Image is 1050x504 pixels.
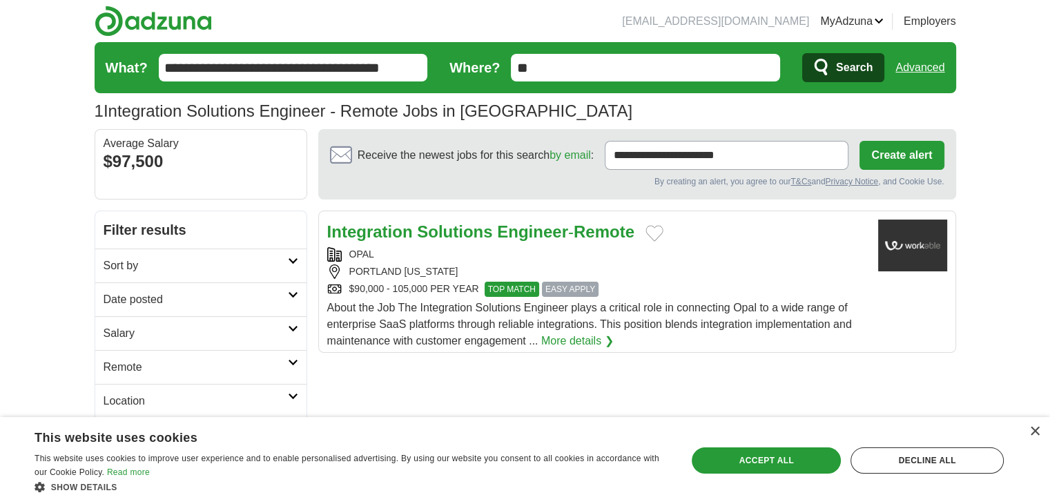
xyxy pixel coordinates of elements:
span: Search [836,54,873,81]
span: About the Job The Integration Solutions Engineer plays a critical role in connecting Opal to a wi... [327,302,852,347]
a: by email [550,149,591,161]
strong: Integration [327,222,413,241]
strong: Engineer [497,222,568,241]
button: Create alert [859,141,944,170]
div: This website uses cookies [35,425,633,446]
h2: Sort by [104,258,288,274]
a: More details ❯ [541,333,614,349]
span: This website uses cookies to improve user experience and to enable personalised advertising. By u... [35,454,659,477]
span: 1 [95,99,104,124]
h2: Date posted [104,291,288,308]
div: OPAL [327,247,867,262]
a: MyAdzuna [820,13,884,30]
span: TOP MATCH [485,282,539,297]
h2: Filter results [95,211,307,249]
div: PORTLAND [US_STATE] [327,264,867,279]
button: Add to favorite jobs [645,225,663,242]
label: What? [106,57,148,78]
div: $90,000 - 105,000 PER YEAR [327,282,867,297]
div: $97,500 [104,149,298,174]
h1: Integration Solutions Engineer - Remote Jobs in [GEOGRAPHIC_DATA] [95,101,632,120]
a: Location [95,384,307,418]
div: Accept all [692,447,841,474]
a: Date posted [95,282,307,316]
div: Show details [35,480,668,494]
strong: Remote [574,222,634,241]
a: Integration Solutions Engineer-Remote [327,222,634,241]
a: T&Cs [790,177,811,186]
div: Average Salary [104,138,298,149]
h2: Remote [104,359,288,376]
label: Where? [449,57,500,78]
span: Receive the newest jobs for this search : [358,147,594,164]
a: Remote [95,350,307,384]
img: Adzuna logo [95,6,212,37]
div: Close [1029,427,1040,437]
a: Privacy Notice [825,177,878,186]
div: By creating an alert, you agree to our and , and Cookie Use. [330,175,944,188]
a: Employers [904,13,956,30]
span: EASY APPLY [542,282,599,297]
li: [EMAIL_ADDRESS][DOMAIN_NAME] [622,13,809,30]
img: Opal Soft logo [878,220,947,271]
button: Search [802,53,884,82]
strong: Solutions [417,222,492,241]
a: Salary [95,316,307,350]
a: Read more, opens a new window [107,467,150,477]
h2: Salary [104,325,288,342]
a: Advanced [895,54,944,81]
span: Show details [51,483,117,492]
div: Decline all [850,447,1004,474]
h2: Location [104,393,288,409]
a: Sort by [95,249,307,282]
